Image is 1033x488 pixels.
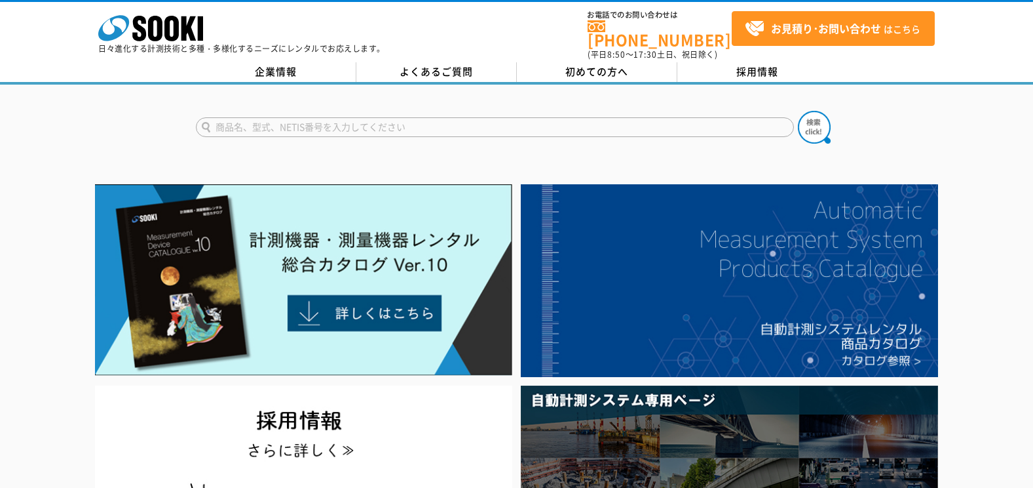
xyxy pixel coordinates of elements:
[98,45,385,52] p: 日々進化する計測技術と多種・多様化するニーズにレンタルでお応えします。
[517,62,677,82] a: 初めての方へ
[356,62,517,82] a: よくあるご質問
[196,62,356,82] a: 企業情報
[588,49,717,60] span: (平日 ～ 土日、祝日除く)
[607,49,626,60] span: 8:50
[521,184,938,377] img: 自動計測システムカタログ
[798,111,831,144] img: btn_search.png
[196,117,794,137] input: 商品名、型式、NETIS番号を入力してください
[95,184,512,376] img: Catalog Ver10
[588,20,732,47] a: [PHONE_NUMBER]
[732,11,935,46] a: お見積り･お問い合わせはこちら
[633,49,657,60] span: 17:30
[745,19,920,39] span: はこちら
[771,20,881,36] strong: お見積り･お問い合わせ
[588,11,732,19] span: お電話でのお問い合わせは
[565,64,628,79] span: 初めての方へ
[677,62,838,82] a: 採用情報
